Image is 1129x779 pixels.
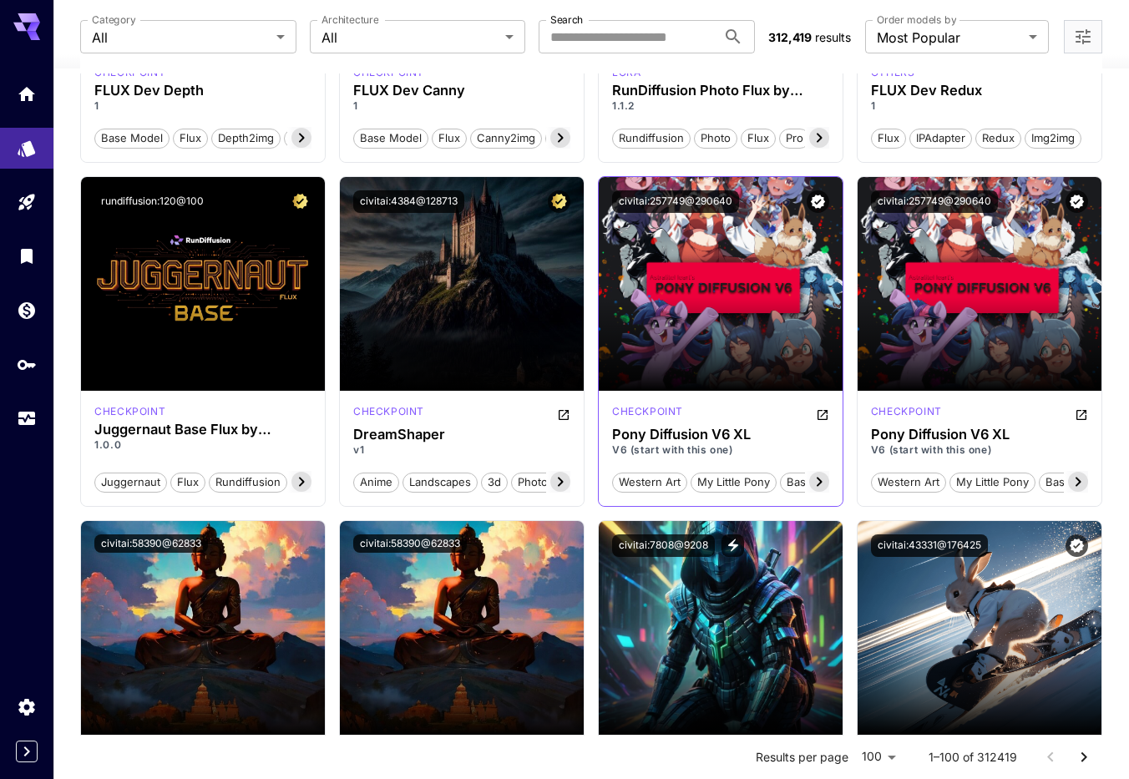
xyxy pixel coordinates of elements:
[173,127,208,149] button: Flux
[353,99,570,114] p: 1
[94,422,311,438] div: Juggernaut Base Flux by RunDiffusion
[756,749,848,766] p: Results per page
[871,99,1088,114] p: 1
[433,130,466,147] span: Flux
[807,190,829,213] button: Verified working
[17,245,37,266] div: Library
[612,404,683,424] div: Pony
[949,471,1035,493] button: my little pony
[171,474,205,491] span: flux
[1039,471,1114,493] button: base model
[289,190,311,213] button: Certified Model – Vetted for best performance and includes a commercial license.
[95,474,166,491] span: juggernaut
[94,190,210,213] button: rundiffusion:120@100
[92,13,136,27] label: Category
[871,443,1088,458] p: V6 (start with this one)
[877,28,1022,48] span: Most Popular
[691,474,776,491] span: my little pony
[909,127,972,149] button: IPAdapter
[403,474,477,491] span: landscapes
[721,534,744,557] button: View trigger words
[353,404,424,419] p: checkpoint
[353,427,570,443] h3: DreamShaper
[872,130,905,147] span: Flux
[17,354,37,375] div: API Keys
[815,30,851,44] span: results
[353,471,399,493] button: anime
[470,127,542,149] button: canny2img
[557,404,570,424] button: Open in CivitAI
[471,130,541,147] span: canny2img
[613,474,686,491] span: western art
[742,130,775,147] span: flux
[481,471,508,493] button: 3d
[1066,190,1088,213] button: Verified working
[353,127,428,149] button: Base model
[354,474,398,491] span: anime
[17,300,37,321] div: Wallet
[94,404,165,419] p: checkpoint
[211,127,281,149] button: depth2img
[976,130,1020,147] span: Redux
[1040,474,1113,491] span: base model
[94,83,311,99] div: FLUX Dev Depth
[780,471,855,493] button: base model
[1075,404,1088,424] button: Open in CivitAI
[285,130,352,147] span: controlnet
[768,30,812,44] span: 312,419
[741,127,776,149] button: flux
[432,127,467,149] button: Flux
[877,13,956,27] label: Order models by
[612,99,829,114] p: 1.1.2
[353,534,467,553] button: civitai:58390@62833
[94,438,311,453] p: 1.0.0
[950,474,1035,491] span: my little pony
[95,130,169,147] span: Base model
[17,192,37,213] div: Playground
[871,404,942,424] div: Pony
[929,749,1017,766] p: 1–100 of 312419
[871,471,946,493] button: western art
[871,127,906,149] button: Flux
[1073,27,1093,48] button: Open more filters
[170,471,205,493] button: flux
[975,127,1021,149] button: Redux
[871,404,942,419] p: checkpoint
[550,13,583,27] label: Search
[1067,741,1101,774] button: Go to next page
[871,427,1088,443] h3: Pony Diffusion V6 XL
[16,741,38,762] button: Expand sidebar
[691,471,777,493] button: my little pony
[94,404,165,419] div: FLUX.1 D
[17,696,37,717] div: Settings
[17,408,37,429] div: Usage
[354,130,428,147] span: Base model
[612,190,739,213] button: civitai:257749@290640
[1025,127,1081,149] button: img2img
[816,404,829,424] button: Open in CivitAI
[210,474,286,491] span: rundiffusion
[94,471,167,493] button: juggernaut
[872,474,945,491] span: western art
[871,83,1088,99] h3: FLUX Dev Redux
[402,471,478,493] button: landscapes
[482,474,507,491] span: 3d
[780,130,809,147] span: pro
[612,427,829,443] div: Pony Diffusion V6 XL
[910,130,971,147] span: IPAdapter
[353,404,424,424] div: SD 1.5
[1025,130,1081,147] span: img2img
[612,83,829,99] div: RunDiffusion Photo Flux by RunDiffusion
[612,127,691,149] button: rundiffusion
[511,471,594,493] button: photorealistic
[612,534,715,557] button: civitai:7808@9208
[353,83,570,99] h3: FLUX Dev Canny
[92,28,269,48] span: All
[321,13,378,27] label: Architecture
[548,190,570,213] button: Certified Model – Vetted for best performance and includes a commercial license.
